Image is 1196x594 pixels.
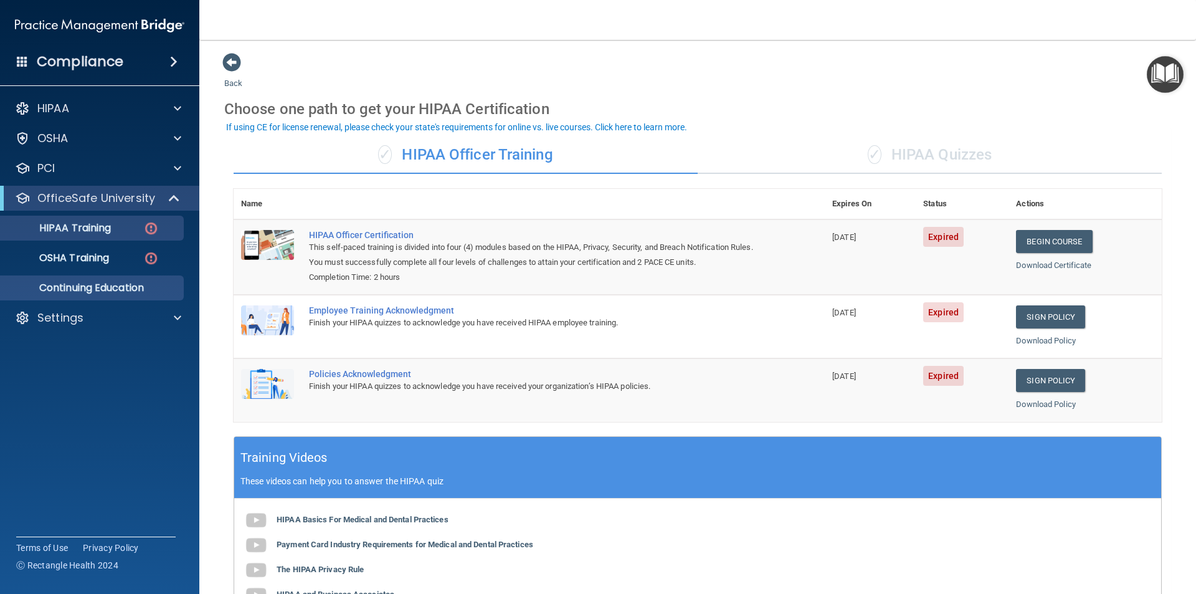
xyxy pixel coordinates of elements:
[923,366,964,386] span: Expired
[923,302,964,322] span: Expired
[244,558,268,583] img: gray_youtube_icon.38fcd6cc.png
[8,282,178,294] p: Continuing Education
[16,559,118,572] span: Ⓒ Rectangle Health 2024
[1016,305,1085,328] a: Sign Policy
[378,145,392,164] span: ✓
[698,137,1162,174] div: HIPAA Quizzes
[277,515,448,524] b: HIPAA Basics For Medical and Dental Practices
[37,191,155,206] p: OfficeSafe University
[868,145,881,164] span: ✓
[15,310,181,325] a: Settings
[143,221,159,236] img: danger-circle.6113f641.png
[15,131,181,146] a: OSHA
[15,13,184,38] img: PMB logo
[224,121,689,133] button: If using CE for license renewal, please check your state's requirements for online vs. live cours...
[309,315,762,330] div: Finish your HIPAA quizzes to acknowledge you have received HIPAA employee training.
[1134,508,1181,555] iframe: Drift Widget Chat Controller
[240,447,328,469] h5: Training Videos
[1016,230,1092,253] a: Begin Course
[309,305,762,315] div: Employee Training Acknowledgment
[832,232,856,242] span: [DATE]
[37,53,123,70] h4: Compliance
[15,161,181,176] a: PCI
[309,230,762,240] a: HIPAA Officer Certification
[15,191,181,206] a: OfficeSafe University
[226,123,687,132] div: If using CE for license renewal, please check your state's requirements for online vs. live cours...
[825,189,916,219] th: Expires On
[923,227,964,247] span: Expired
[309,270,762,285] div: Completion Time: 2 hours
[234,137,698,174] div: HIPAA Officer Training
[143,251,159,266] img: danger-circle.6113f641.png
[8,252,109,264] p: OSHA Training
[1016,400,1076,409] a: Download Policy
[916,189,1009,219] th: Status
[277,540,533,549] b: Payment Card Industry Requirements for Medical and Dental Practices
[37,101,69,116] p: HIPAA
[16,542,68,554] a: Terms of Use
[8,222,111,234] p: HIPAA Training
[244,533,268,558] img: gray_youtube_icon.38fcd6cc.png
[37,131,69,146] p: OSHA
[1016,261,1091,270] a: Download Certificate
[309,369,762,379] div: Policies Acknowledgment
[277,565,364,574] b: The HIPAA Privacy Rule
[224,91,1171,127] div: Choose one path to get your HIPAA Certification
[83,542,139,554] a: Privacy Policy
[224,64,242,88] a: Back
[244,508,268,533] img: gray_youtube_icon.38fcd6cc.png
[1147,56,1184,93] button: Open Resource Center
[234,189,301,219] th: Name
[37,310,83,325] p: Settings
[309,379,762,394] div: Finish your HIPAA quizzes to acknowledge you have received your organization’s HIPAA policies.
[832,371,856,381] span: [DATE]
[1009,189,1162,219] th: Actions
[37,161,55,176] p: PCI
[15,101,181,116] a: HIPAA
[309,240,762,270] div: This self-paced training is divided into four (4) modules based on the HIPAA, Privacy, Security, ...
[240,476,1155,486] p: These videos can help you to answer the HIPAA quiz
[832,308,856,317] span: [DATE]
[1016,369,1085,392] a: Sign Policy
[1016,336,1076,345] a: Download Policy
